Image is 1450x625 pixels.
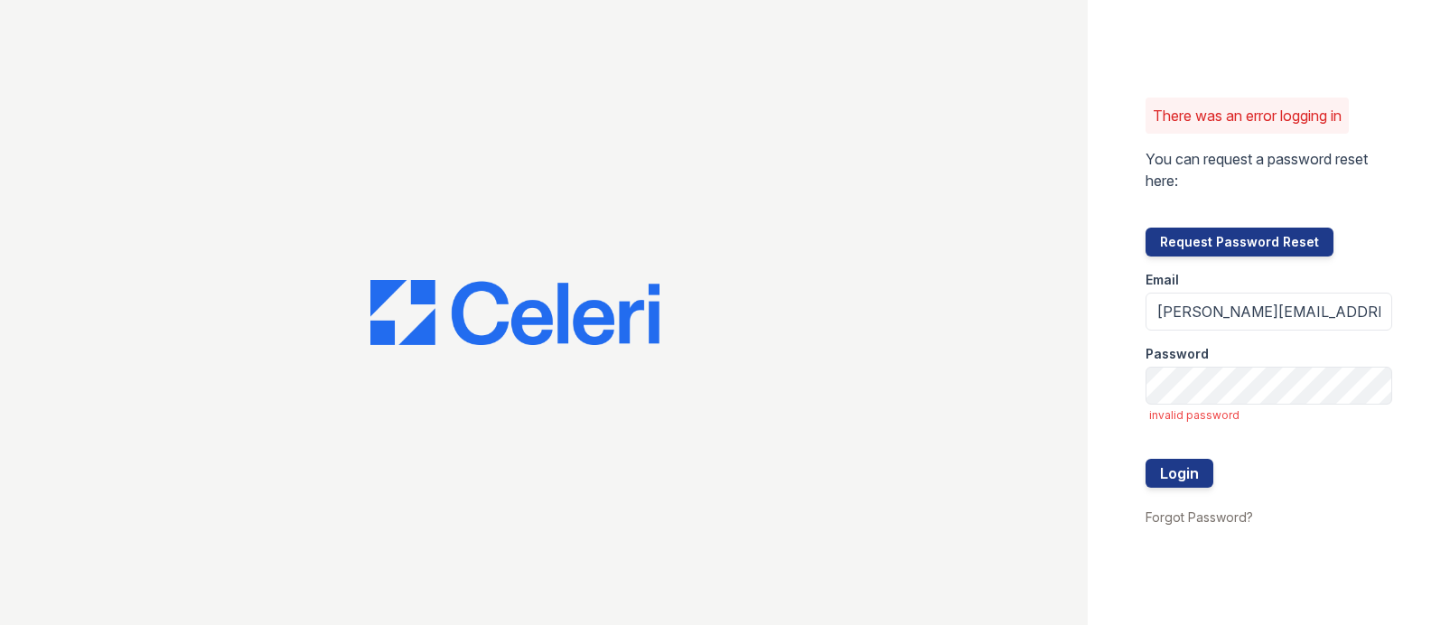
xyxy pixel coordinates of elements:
img: CE_Logo_Blue-a8612792a0a2168367f1c8372b55b34899dd931a85d93a1a3d3e32e68fde9ad4.png [370,280,660,345]
p: There was an error logging in [1153,105,1342,126]
span: invalid password [1149,408,1392,423]
label: Email [1146,271,1179,289]
button: Login [1146,459,1213,488]
p: You can request a password reset here: [1146,148,1392,191]
label: Password [1146,345,1209,363]
a: Forgot Password? [1146,509,1253,525]
button: Request Password Reset [1146,228,1333,257]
